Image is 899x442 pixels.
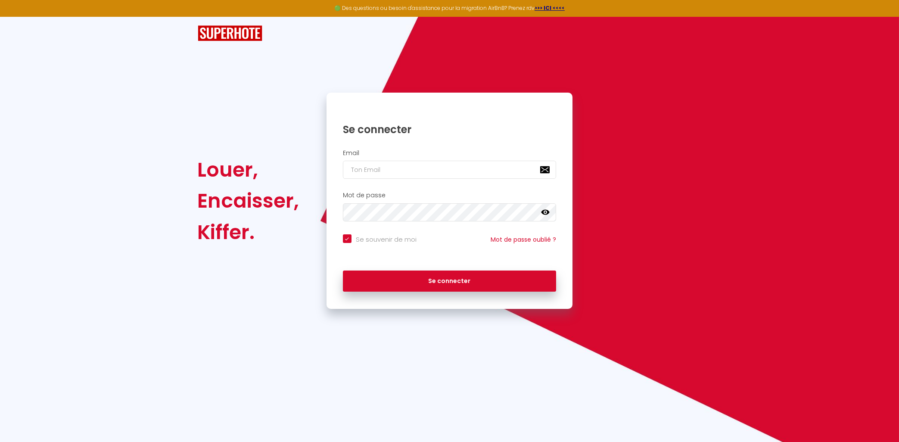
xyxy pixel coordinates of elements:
div: Encaisser, [198,185,299,216]
div: Louer, [198,154,299,185]
img: SuperHote logo [198,25,262,41]
a: Mot de passe oublié ? [491,235,556,244]
input: Ton Email [343,161,557,179]
h2: Email [343,149,557,157]
h2: Mot de passe [343,192,557,199]
a: >>> ICI <<<< [535,4,565,12]
h1: Se connecter [343,123,557,136]
div: Kiffer. [198,217,299,248]
button: Se connecter [343,271,557,292]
